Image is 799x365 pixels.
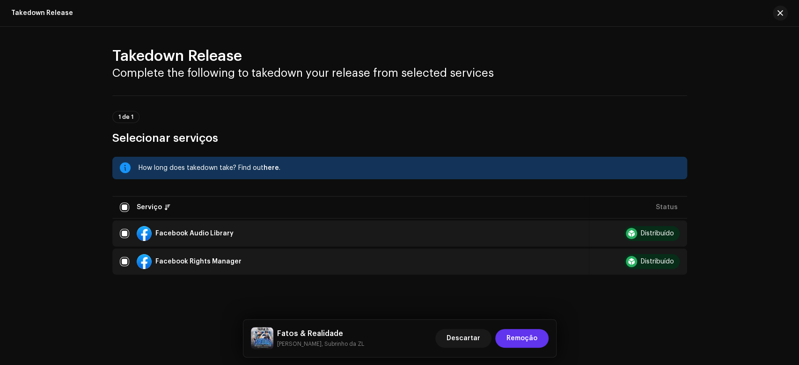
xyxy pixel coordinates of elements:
img: 5fd2dd26-43d0-468d-a849-a0fc12eef17a [251,327,273,350]
div: How long does takedown take? Find out . [139,162,680,174]
div: Distribuído [641,230,674,237]
small: Fatos & Realidade [277,339,364,349]
div: Takedown Release [11,9,73,17]
h3: Selecionar serviços [112,131,687,146]
h5: Fatos & Realidade [277,328,364,339]
span: here [264,165,279,171]
span: 1 de 1 [118,114,133,120]
span: Remoção [506,329,537,348]
h3: Complete the following to takedown your release from selected services [112,66,687,80]
button: Remoção [495,329,549,348]
button: Descartar [435,329,491,348]
div: Facebook Rights Manager [155,258,242,265]
div: Distribuído [641,258,674,265]
h2: Takedown Release [112,47,687,66]
div: Facebook Audio Library [155,230,234,237]
span: Descartar [447,329,480,348]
